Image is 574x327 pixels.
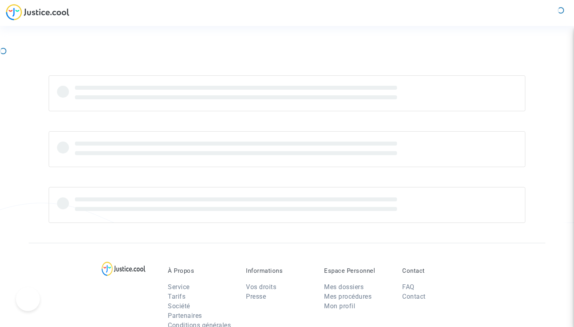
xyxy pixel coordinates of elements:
p: Informations [246,267,312,274]
img: logo-lg.svg [102,262,146,276]
a: FAQ [402,283,415,291]
a: Contact [402,293,426,300]
a: Mon profil [324,302,355,310]
a: Service [168,283,190,291]
a: Tarifs [168,293,185,300]
a: Société [168,302,190,310]
a: Vos droits [246,283,276,291]
a: Presse [246,293,266,300]
a: Mes procédures [324,293,372,300]
p: Espace Personnel [324,267,390,274]
img: jc-logo.svg [6,4,69,20]
p: Contact [402,267,468,274]
a: Partenaires [168,312,202,319]
a: Mes dossiers [324,283,364,291]
iframe: Toggle Customer Support [16,287,40,311]
p: À Propos [168,267,234,274]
